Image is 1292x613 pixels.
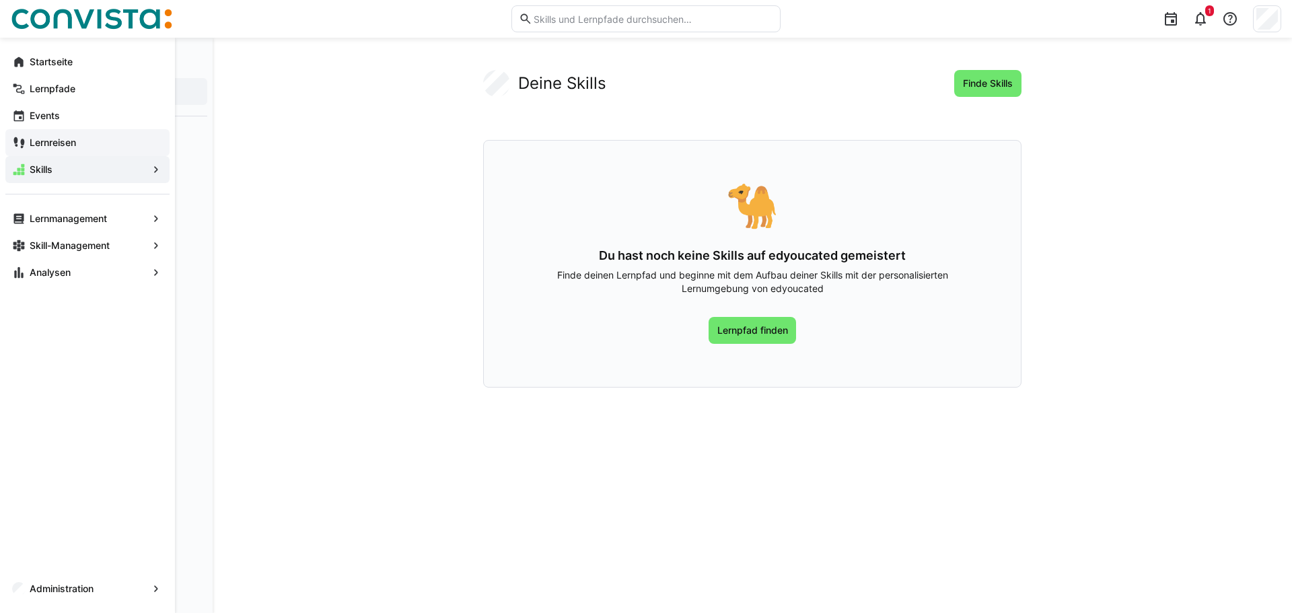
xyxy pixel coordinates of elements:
a: Lernpfad finden [709,317,797,344]
button: Finde Skills [954,70,1021,97]
span: 1 [1208,7,1211,15]
h2: Deine Skills [518,73,606,94]
span: Lernpfad finden [715,324,790,337]
p: Finde deinen Lernpfad und beginne mit dem Aufbau deiner Skills mit der personalisierten Lernumgeb... [527,268,978,295]
h3: Du hast noch keine Skills auf edyoucated gemeistert [527,248,978,263]
input: Skills und Lernpfade durchsuchen… [532,13,773,25]
span: Finde Skills [961,77,1015,90]
div: 🐪 [527,184,978,227]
